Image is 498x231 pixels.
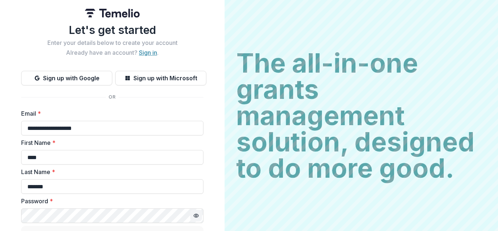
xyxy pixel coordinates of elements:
h1: Let's get started [21,23,203,36]
h2: Enter your details below to create your account [21,39,203,46]
button: Sign up with Google [21,71,112,85]
label: Last Name [21,168,199,176]
button: Sign up with Microsoft [115,71,206,85]
label: Password [21,197,199,205]
a: Sign in [139,49,157,56]
label: First Name [21,138,199,147]
label: Email [21,109,199,118]
img: Temelio [85,9,140,18]
h2: Already have an account? . [21,49,203,56]
button: Toggle password visibility [190,210,202,222]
